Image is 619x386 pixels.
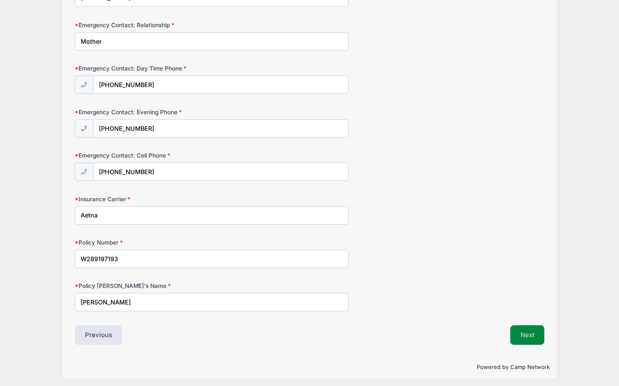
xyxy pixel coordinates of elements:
input: (xxx) xxx-xxxx [93,163,349,181]
label: Policy [PERSON_NAME]'s Name [75,282,231,290]
label: Policy Number [75,238,231,247]
p: Powered by Camp Network [69,363,550,372]
label: Emergency Contact: Evening Phone [75,108,231,116]
label: Emergency Contact: Cell Phone [75,151,231,160]
label: Emergency Contact: Day Time Phone [75,64,231,73]
input: (xxx) xxx-xxxx [93,76,349,94]
button: Next [510,325,545,345]
input: (xxx) xxx-xxxx [93,119,349,138]
button: Previous [75,325,122,345]
label: Emergency Contact: Relationship [75,21,231,29]
label: Insurance Carrier [75,195,231,203]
